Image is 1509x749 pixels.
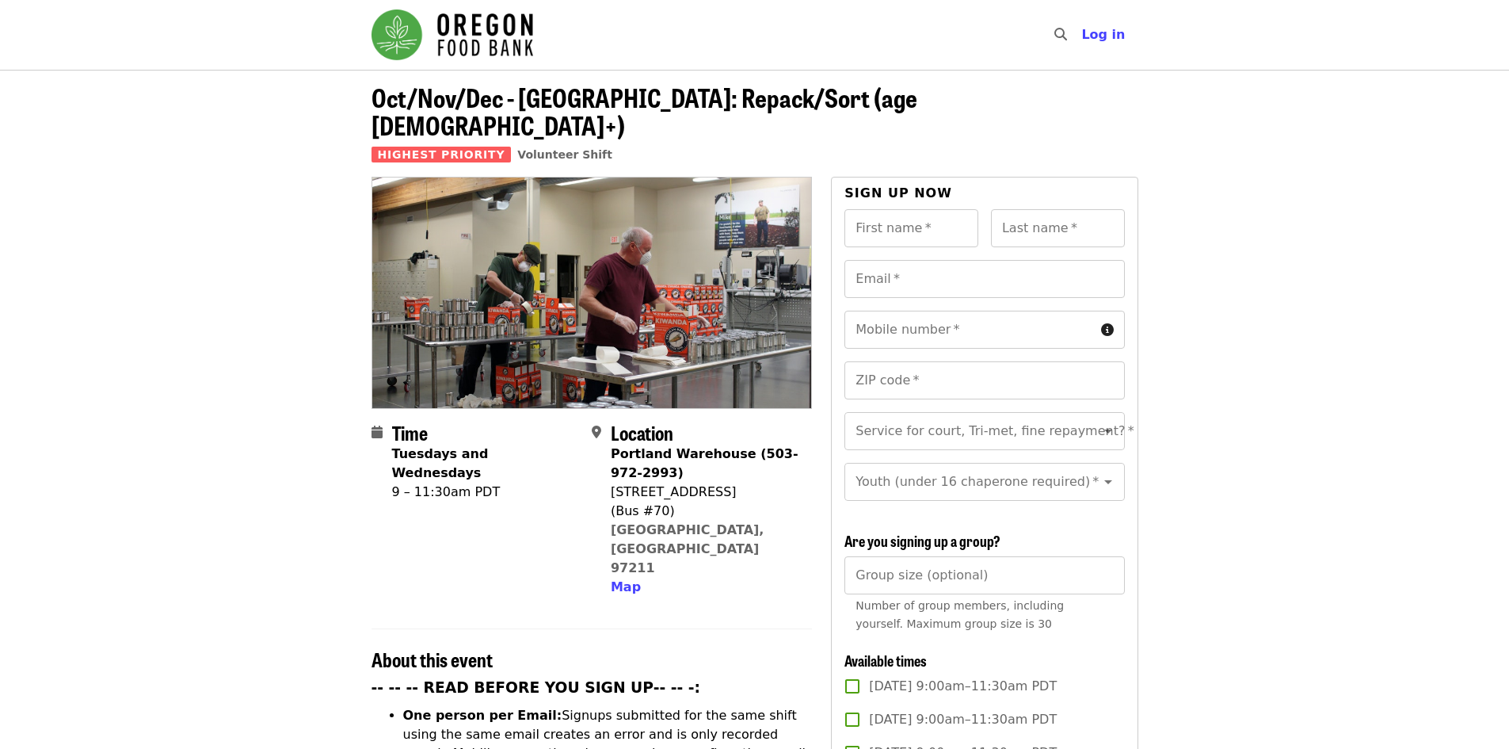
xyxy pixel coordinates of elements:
[403,708,562,723] strong: One person per Email:
[844,185,952,201] span: Sign up now
[611,446,798,480] strong: Portland Warehouse (503-972-2993)
[855,599,1064,630] span: Number of group members, including yourself. Maximum group size is 30
[372,147,512,162] span: Highest Priority
[869,677,1057,696] span: [DATE] 9:00am–11:30am PDT
[869,710,1057,729] span: [DATE] 9:00am–11:30am PDT
[1069,19,1137,51] button: Log in
[372,10,533,60] img: Oregon Food Bank - Home
[611,483,799,502] div: [STREET_ADDRESS]
[392,446,489,480] strong: Tuesdays and Wednesdays
[372,425,383,440] i: calendar icon
[392,418,428,446] span: Time
[392,483,579,502] div: 9 – 11:30am PDT
[844,311,1094,349] input: Mobile number
[844,530,1000,551] span: Are you signing up a group?
[1076,16,1089,54] input: Search
[844,556,1124,594] input: [object Object]
[844,209,978,247] input: First name
[372,645,493,673] span: About this event
[844,260,1124,298] input: Email
[372,679,701,696] strong: -- -- -- READ BEFORE YOU SIGN UP-- -- -:
[844,650,927,671] span: Available times
[592,425,601,440] i: map-marker-alt icon
[611,579,641,594] span: Map
[372,78,917,143] span: Oct/Nov/Dec - [GEOGRAPHIC_DATA]: Repack/Sort (age [DEMOGRAPHIC_DATA]+)
[611,522,764,575] a: [GEOGRAPHIC_DATA], [GEOGRAPHIC_DATA] 97211
[611,418,673,446] span: Location
[1097,471,1119,493] button: Open
[1081,27,1125,42] span: Log in
[1054,27,1067,42] i: search icon
[844,361,1124,399] input: ZIP code
[1097,420,1119,442] button: Open
[1101,323,1114,338] i: circle-info icon
[517,148,612,161] a: Volunteer Shift
[991,209,1125,247] input: Last name
[611,502,799,521] div: (Bus #70)
[611,578,641,597] button: Map
[372,178,812,407] img: Oct/Nov/Dec - Portland: Repack/Sort (age 16+) organized by Oregon Food Bank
